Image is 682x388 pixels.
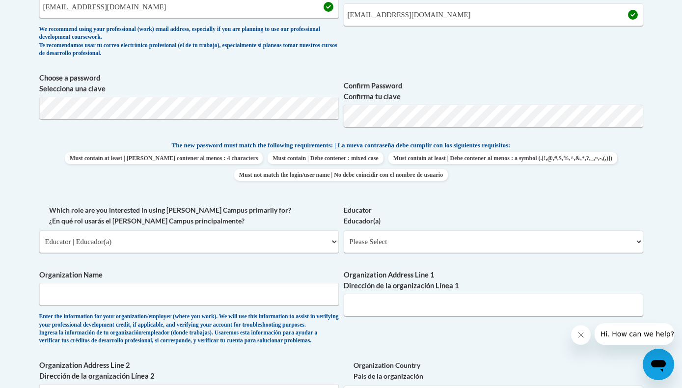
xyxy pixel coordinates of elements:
span: The new password must match the following requirements: | La nueva contraseña debe cumplir con lo... [172,141,511,150]
iframe: Button to launch messaging window [643,349,674,380]
label: Confirm Password Confirma tu clave [344,81,643,102]
iframe: Message from company [595,323,674,345]
input: Required [344,3,643,26]
span: Must contain at least | [PERSON_NAME] contener al menos : 4 characters [65,152,263,164]
label: Choose a password Selecciona una clave [39,73,339,94]
div: Enter the information for your organization/employer (where you work). We will use this informati... [39,313,339,345]
input: Metadata input [344,294,643,316]
span: Must not match the login/user name | No debe coincidir con el nombre de usuario [234,169,448,181]
label: Organization Name [39,270,339,280]
label: Educator Educador(a) [344,205,643,226]
label: Which role are you interested in using [PERSON_NAME] Campus primarily for? ¿En qué rol usarás el ... [39,205,339,226]
iframe: Close message [571,325,591,345]
label: Organization Address Line 1 Dirección de la organización Línea 1 [344,270,643,291]
input: Metadata input [39,283,339,305]
label: Organization Address Line 2 Dirección de la organización Línea 2 [39,360,339,382]
label: Organization Country País de la organización [344,360,643,382]
div: We recommend using your professional (work) email address, especially if you are planning to use ... [39,26,339,58]
span: Must contain at least | Debe contener al menos : a symbol (.[!,@,#,$,%,^,&,*,?,_,~,-,(,)]) [388,152,617,164]
span: Must contain | Debe contener : mixed case [268,152,383,164]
